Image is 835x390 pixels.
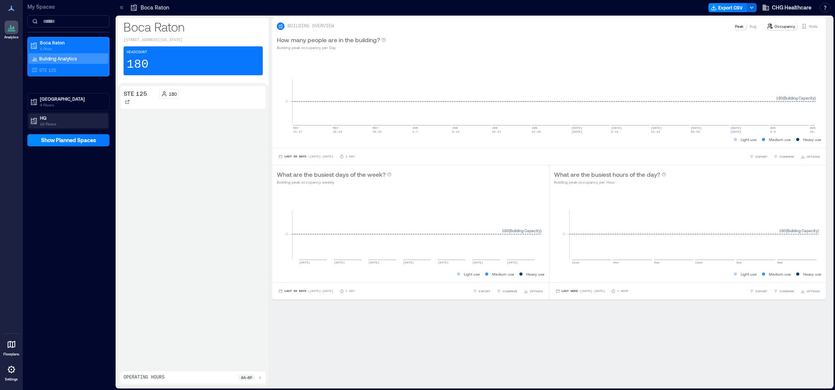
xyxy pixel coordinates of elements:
[27,3,110,11] p: My Spaces
[124,374,165,380] p: Operating Hours
[806,154,820,159] span: OPTIONS
[654,261,660,264] text: 8am
[748,287,769,295] button: EXPORT
[532,126,537,130] text: JUN
[554,179,666,185] p: Building peak occupancy per Hour
[532,130,541,133] text: 22-28
[5,377,18,382] p: Settings
[127,49,147,55] p: Headcount
[471,287,492,295] button: EXPORT
[293,126,299,130] text: MAY
[40,121,104,127] p: 10 Floors
[141,4,169,11] p: Boca Raton
[810,126,816,130] text: AUG
[413,130,418,133] text: 1-7
[241,374,252,380] p: 8a - 6p
[40,102,104,108] p: 4 Floors
[40,96,104,102] p: [GEOGRAPHIC_DATA]
[772,4,811,11] span: CHG Healthcare
[611,126,622,130] text: [DATE]
[554,170,660,179] p: What are the busiest hours of the day?
[40,40,104,46] p: Boca Raton
[346,154,355,159] p: 1 Day
[479,289,491,293] span: EXPORT
[492,271,514,277] p: Medium use
[277,179,392,185] p: Building peak occupancy weekly
[769,271,791,277] p: Medium use
[572,261,579,264] text: 12am
[286,231,288,236] tspan: 0
[124,89,147,98] p: STE 125
[1,335,22,359] a: Floorplans
[277,153,335,160] button: Last 90 Days |[DATE]-[DATE]
[613,261,619,264] text: 4am
[799,153,821,160] button: OPTIONS
[334,261,345,264] text: [DATE]
[562,231,565,236] tspan: 0
[373,130,382,133] text: 25-31
[770,126,776,130] text: AUG
[730,130,741,133] text: [DATE]
[277,35,380,44] p: How many people are in the building?
[373,126,378,130] text: MAY
[769,136,791,143] p: Medium use
[346,289,355,293] p: 1 Day
[756,289,767,293] span: EXPORT
[503,289,518,293] span: COMPARE
[691,130,700,133] text: 20-26
[651,130,660,133] text: 13-19
[464,271,480,277] p: Light use
[735,23,743,29] p: Peak
[810,130,819,133] text: 10-16
[438,261,449,264] text: [DATE]
[772,153,796,160] button: COMPARE
[286,99,288,103] tspan: 0
[651,126,662,130] text: [DATE]
[277,170,386,179] p: What are the busiest days of the week?
[4,35,19,40] p: Analytics
[571,130,583,133] text: [DATE]
[40,46,104,52] p: 1 Floor
[554,287,606,295] button: Last Week |[DATE]-[DATE]
[730,126,741,130] text: [DATE]
[775,23,795,29] p: Occupancy
[403,261,414,264] text: [DATE]
[41,136,96,144] span: Show Planned Spaces
[277,44,386,51] p: Building peak occupancy per Day
[803,136,821,143] p: Heavy use
[368,261,379,264] text: [DATE]
[27,134,110,146] button: Show Planned Spaces
[779,289,794,293] span: COMPARE
[299,261,310,264] text: [DATE]
[492,126,498,130] text: JUN
[809,23,818,29] p: Visits
[777,261,783,264] text: 8pm
[333,130,342,133] text: 18-24
[127,57,149,72] p: 180
[2,18,21,42] a: Analytics
[2,360,21,384] a: Settings
[708,3,747,12] button: Export CSV
[452,130,459,133] text: 8-14
[741,136,757,143] p: Light use
[492,130,501,133] text: 15-21
[40,115,104,121] p: HQ
[3,352,19,357] p: Floorplans
[333,126,339,130] text: MAY
[779,154,794,159] span: COMPARE
[522,287,544,295] button: OPTIONS
[741,271,757,277] p: Light use
[530,289,543,293] span: OPTIONS
[806,289,820,293] span: OPTIONS
[526,271,544,277] p: Heavy use
[736,261,742,264] text: 4pm
[760,2,814,14] button: CHG Healthcare
[749,23,756,29] p: Avg
[756,154,767,159] span: EXPORT
[695,261,702,264] text: 12pm
[124,19,263,34] p: Boca Raton
[495,287,519,295] button: COMPARE
[748,153,769,160] button: EXPORT
[277,287,335,295] button: Last 90 Days |[DATE]-[DATE]
[169,91,177,97] p: 180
